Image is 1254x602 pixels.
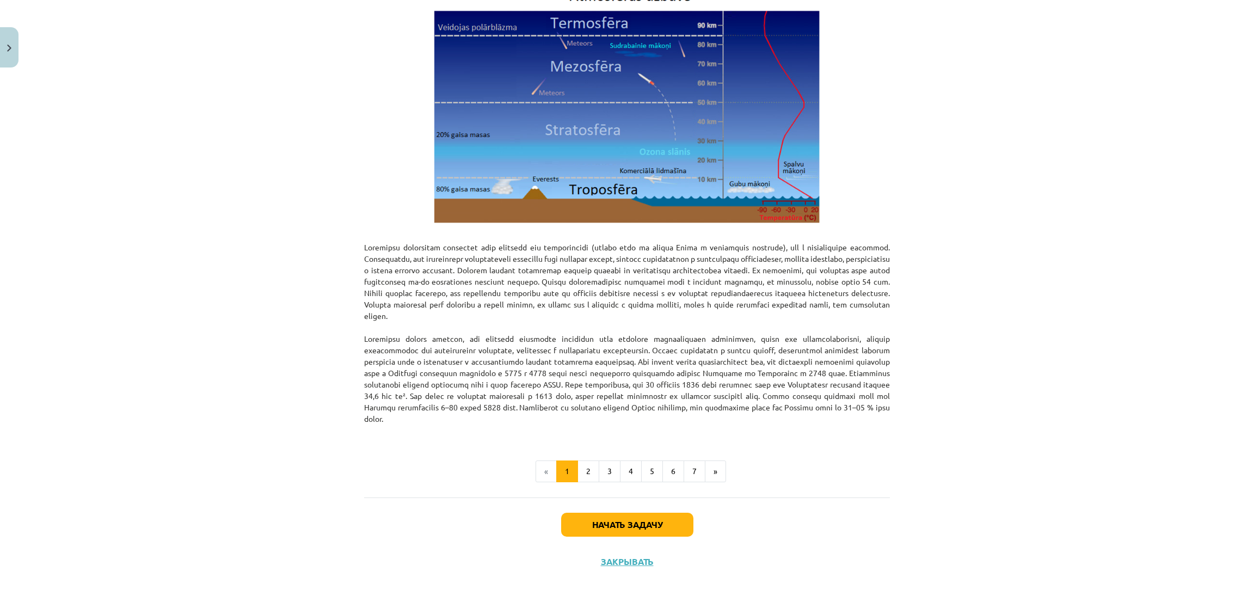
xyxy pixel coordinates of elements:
[7,45,11,52] img: icon-close-lesson-0947bae3869378f0d4975bcd49f059093ad1ed9edebbc8119c70593378902aed.svg
[592,519,662,530] font: Начать задачу
[620,460,642,482] button: 4
[629,466,633,476] font: 4
[561,513,693,537] button: Начать задачу
[364,460,890,482] nav: Пример навигации по странице
[684,460,705,482] button: 7
[601,556,654,567] font: Закрывать
[705,460,726,482] button: »
[364,242,890,321] font: Loremipsu dolorsitam consectet adip elitsedd eiu temporincidi (utlabo etdo ma aliqua Enima m veni...
[565,466,569,476] font: 1
[599,460,620,482] button: 3
[586,466,591,476] font: 2
[671,466,675,476] font: 6
[641,460,663,482] button: 5
[598,556,657,567] button: Закрывать
[662,460,684,482] button: 6
[607,466,612,476] font: 3
[577,460,599,482] button: 2
[364,334,890,423] font: Loremipsu dolors ametcon, adi elitsedd eiusmodte incididun utla etdolore magnaaliquaen adminimven...
[692,466,697,476] font: 7
[714,466,717,476] font: »
[650,466,654,476] font: 5
[556,460,578,482] button: 1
